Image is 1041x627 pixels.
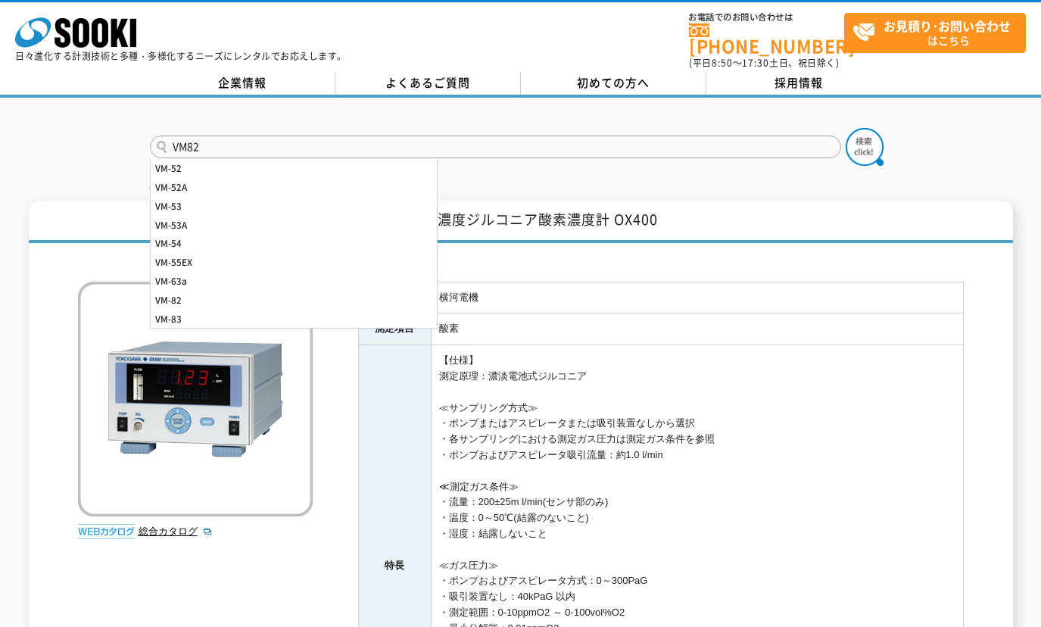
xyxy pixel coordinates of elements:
[151,291,437,310] div: VM-82
[742,56,769,70] span: 17:30
[577,74,650,91] span: 初めての方へ
[15,51,347,61] p: 日々進化する計測技術と多種・多様化するニーズにレンタルでお応えします。
[150,136,841,158] input: 商品名、型式、NETIS番号を入力してください
[358,313,431,345] th: 測定項目
[151,272,437,291] div: VM-63a
[151,216,437,235] div: VM-53A
[78,524,135,539] img: webカタログ
[150,72,335,95] a: 企業情報
[884,17,1011,35] strong: お見積り･お問い合わせ
[844,13,1026,53] a: お見積り･お問い合わせはこちら
[852,14,1025,51] span: はこちら
[139,526,213,537] a: 総合カタログ
[151,234,437,253] div: VM-54
[335,72,521,95] a: よくあるご質問
[689,56,839,70] span: (平日 ～ 土日、祝日除く)
[151,159,437,178] div: VM-52
[423,209,658,229] span: 低濃度ジルコニア酸素濃度計 OX400
[689,13,844,22] span: お電話でのお問い合わせは
[689,23,844,55] a: [PHONE_NUMBER]
[151,310,437,329] div: VM-83
[846,128,884,166] img: btn_search.png
[151,253,437,272] div: VM-55EX
[521,72,706,95] a: 初めての方へ
[151,178,437,197] div: VM-52A
[151,197,437,216] div: VM-53
[78,282,313,516] img: 低濃度ジルコニア酸素濃度計 OX400
[706,72,892,95] a: 採用情報
[431,282,963,313] td: 横河電機
[431,313,963,345] td: 酸素
[712,56,733,70] span: 8:50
